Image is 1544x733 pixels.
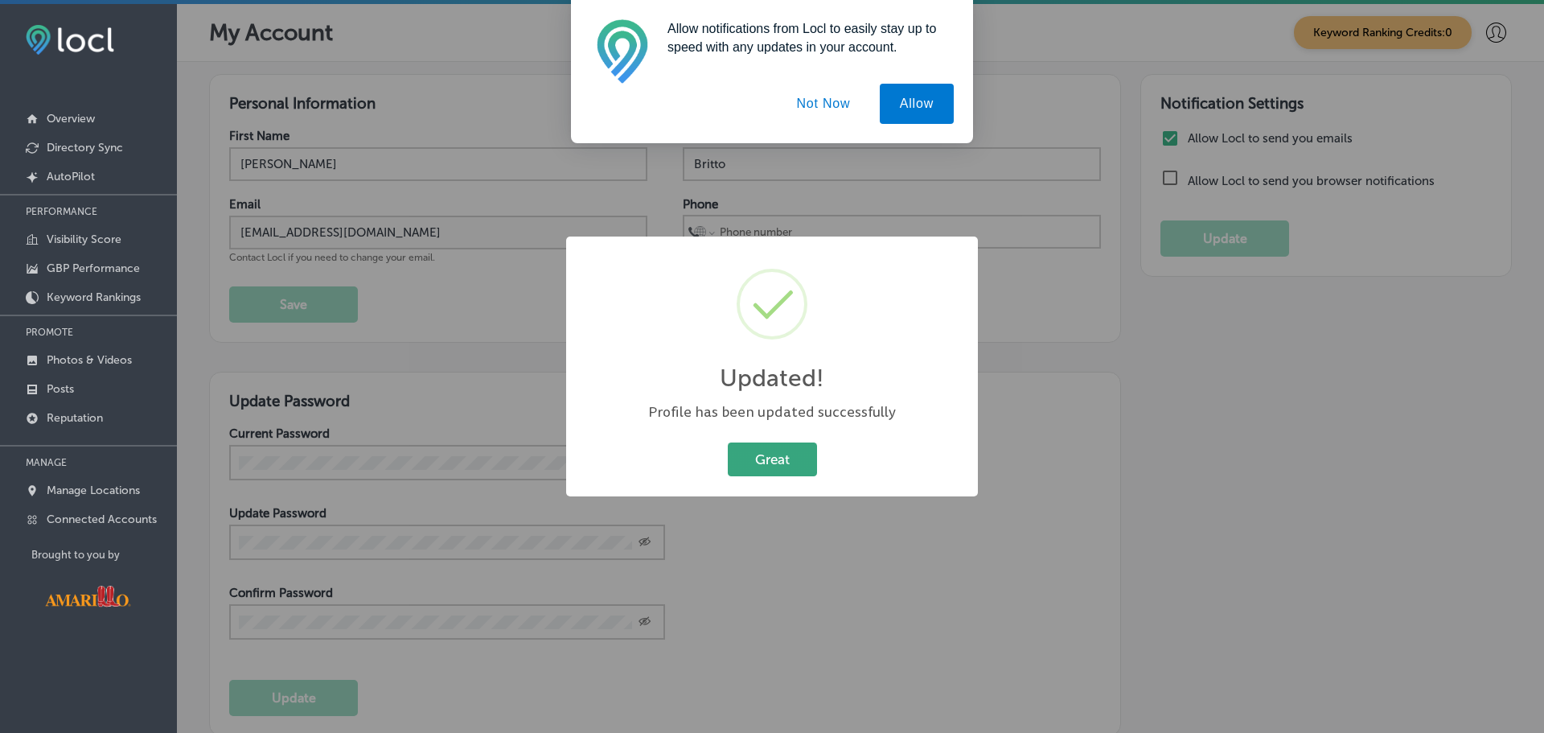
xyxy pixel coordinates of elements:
[47,141,123,154] p: Directory Sync
[880,84,954,124] button: Allow
[47,484,140,497] p: Manage Locations
[590,19,655,84] img: notification icon
[47,353,132,367] p: Photos & Videos
[47,382,74,396] p: Posts
[47,261,140,275] p: GBP Performance
[720,364,824,393] h2: Updated!
[655,19,954,56] div: Allow notifications from Locl to easily stay up to speed with any updates in your account.
[47,290,141,304] p: Keyword Rankings
[47,513,157,526] p: Connected Accounts
[582,402,962,422] div: Profile has been updated successfully
[47,233,121,246] p: Visibility Score
[728,443,817,476] button: Great
[776,84,870,124] button: Not Now
[31,574,144,619] img: Visit Amarillo
[47,170,95,183] p: AutoPilot
[47,411,103,425] p: Reputation
[31,549,177,561] p: Brought to you by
